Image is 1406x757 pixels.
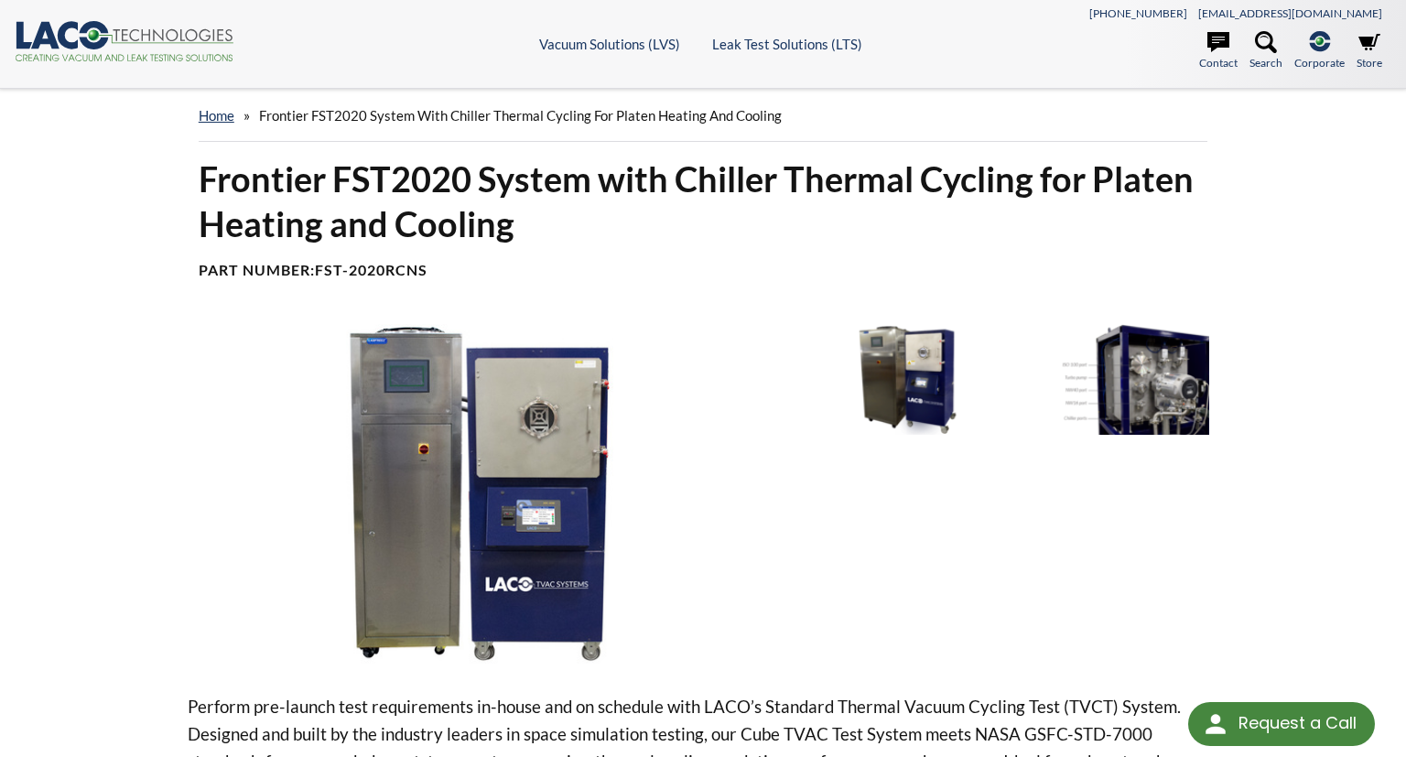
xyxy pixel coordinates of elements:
[1012,324,1209,435] img: Cube TVAC Thermal Cycling System, rear view
[1238,702,1357,744] div: Request a Call
[1188,702,1375,746] div: Request a Call
[315,261,427,278] b: FST-2020RCNS
[806,324,1003,435] img: Cube TVAC Thermal Cycling System, angled view
[199,90,1207,142] div: »
[1199,31,1238,71] a: Contact
[1294,54,1345,71] span: Corporate
[712,36,862,52] a: Leak Test Solutions (LTS)
[1198,6,1382,20] a: [EMAIL_ADDRESS][DOMAIN_NAME]
[1249,31,1282,71] a: Search
[199,107,234,124] a: home
[199,157,1207,247] h1: Frontier FST2020 System with Chiller Thermal Cycling for Platen Heating and Cooling
[1201,709,1230,739] img: round button
[259,107,782,124] span: Frontier FST2020 System with Chiller Thermal Cycling for Platen Heating and Cooling
[1357,31,1382,71] a: Store
[188,324,792,663] img: Cube TVAC Thermal Cycling System, front view
[1089,6,1187,20] a: [PHONE_NUMBER]
[539,36,680,52] a: Vacuum Solutions (LVS)
[199,261,1207,280] h4: Part Number:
